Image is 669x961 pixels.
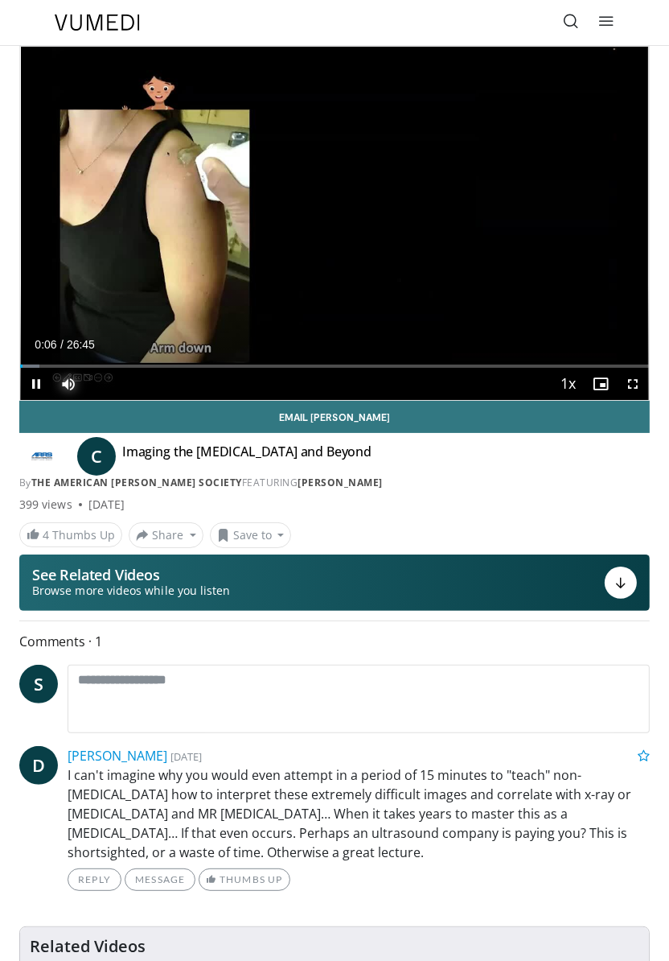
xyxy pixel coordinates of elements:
[68,868,121,891] a: Reply
[68,765,650,862] p: I can't imagine why you would even attempt in a period of 15 minutes to "teach" non-[MEDICAL_DATA...
[31,476,242,489] a: The American [PERSON_NAME] Society
[125,868,195,891] a: Message
[298,476,384,489] a: [PERSON_NAME]
[32,567,230,583] p: See Related Videos
[19,665,58,703] a: S
[20,365,649,368] div: Progress Bar
[77,437,116,476] a: C
[55,14,140,31] img: VuMedi Logo
[60,338,64,351] span: /
[19,497,72,513] span: 399 views
[129,522,203,548] button: Share
[19,476,650,490] div: By FEATURING
[20,47,649,400] video-js: Video Player
[19,443,64,469] img: The American Roentgen Ray Society
[19,401,650,433] a: Email [PERSON_NAME]
[552,368,585,400] button: Playback Rate
[43,527,49,542] span: 4
[170,749,202,764] small: [DATE]
[68,747,167,765] a: [PERSON_NAME]
[35,338,56,351] span: 0:06
[585,368,617,400] button: Enable picture-in-picture mode
[32,583,230,599] span: Browse more videos while you listen
[617,368,649,400] button: Fullscreen
[122,443,371,469] h4: Imaging the [MEDICAL_DATA] and Beyond
[30,937,146,956] h4: Related Videos
[19,522,122,547] a: 4 Thumbs Up
[67,338,95,351] span: 26:45
[19,555,650,611] button: See Related Videos Browse more videos while you listen
[20,368,52,400] button: Pause
[19,631,650,652] span: Comments 1
[199,868,289,891] a: Thumbs Up
[88,497,125,513] div: [DATE]
[210,522,292,548] button: Save to
[52,368,84,400] button: Mute
[19,746,58,785] a: D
